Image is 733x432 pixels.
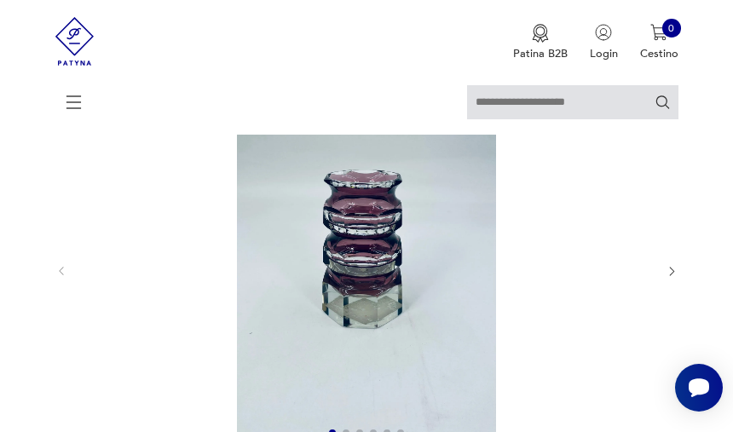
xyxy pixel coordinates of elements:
[655,94,671,110] button: Ricerca
[668,21,674,35] font: 0
[640,24,678,61] button: 0Cestino
[513,46,568,61] font: Patina B2B
[675,364,723,412] iframe: Smartsupp widget button
[513,24,568,61] button: Patina B2B
[595,24,612,41] img: Icona utente
[532,24,549,43] img: Icona della medaglia
[590,24,618,61] button: Login
[650,24,667,41] img: Icona del carrello
[513,24,568,61] a: Icona della medagliaPatina B2B
[640,46,678,61] font: Cestino
[590,46,618,61] font: Login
